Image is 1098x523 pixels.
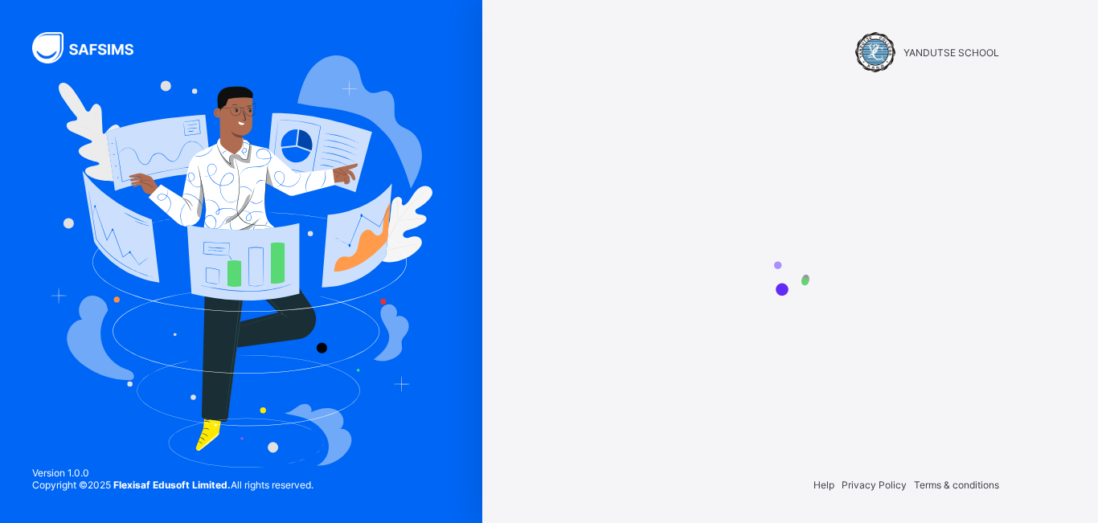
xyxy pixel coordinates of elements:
[32,32,153,63] img: SAFSIMS Logo
[813,479,834,491] span: Help
[903,47,999,59] span: YANDUTSE SCHOOL
[113,479,231,491] strong: Flexisaf Edusoft Limited.
[50,55,432,467] img: Hero Image
[855,32,895,72] img: YANDUTSE SCHOOL
[32,467,313,479] span: Version 1.0.0
[842,479,907,491] span: Privacy Policy
[914,479,999,491] span: Terms & conditions
[32,479,313,491] span: Copyright © 2025 All rights reserved.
